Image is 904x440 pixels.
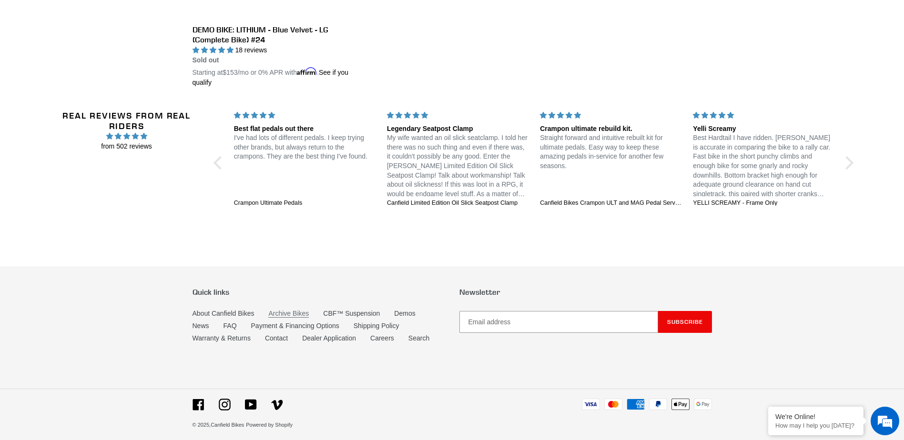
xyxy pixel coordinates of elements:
div: Chat with us now [64,53,174,66]
a: Canfield Limited Edition Oil Slick Seatpost Clamp [387,199,528,208]
a: Demos [394,310,415,317]
div: 5 stars [540,110,681,120]
div: 5 stars [234,110,376,120]
input: Email address [459,311,658,333]
p: My wife wanted an oil slick seatclamp. I told her there was no such thing and even if there was, ... [387,133,528,199]
div: Navigation go back [10,52,25,67]
div: Crampon ultimate rebuild kit. [540,124,681,134]
p: Straight forward and intuitive rebuilt kit for ultimate pedals. Easy way to keep these amazing pe... [540,133,681,170]
a: Canfield Bikes Crampon ULT and MAG Pedal Service Parts [540,199,681,208]
a: CBF™ Suspension [323,310,380,317]
div: Yelli Screamy [693,124,834,134]
a: Shipping Policy [354,322,399,330]
a: Archive Bikes [268,310,309,318]
a: News [193,322,209,330]
a: Warranty & Returns [193,334,251,342]
a: Canfield Bikes [211,422,244,428]
p: Best Hardtail I have ridden. [PERSON_NAME] is accurate in comparing the bike to a rally car. Fast... [693,133,834,199]
a: FAQ [223,322,237,330]
div: 5 stars [693,110,834,120]
a: Contact [265,334,288,342]
div: We're Online! [775,413,856,420]
div: Legendary Seatpost Clamp [387,124,528,134]
div: 5 stars [387,110,528,120]
div: Best flat pedals out there [234,124,376,134]
p: Newsletter [459,288,712,297]
p: How may I help you today? [775,422,856,429]
a: YELLI SCREAMY - Frame Only [693,199,834,208]
p: Quick links [193,288,445,297]
span: We're online! [55,120,132,216]
a: About Canfield Bikes [193,310,254,317]
span: Subscribe [667,318,703,325]
a: Dealer Application [302,334,356,342]
span: from 502 reviews [45,141,208,151]
textarea: Type your message and hit 'Enter' [5,260,182,293]
span: 4.96 stars [45,131,208,141]
small: © 2025, [193,422,244,428]
img: d_696896380_company_1647369064580_696896380 [30,48,54,71]
h2: Real Reviews from Real Riders [45,110,208,131]
a: Powered by Shopify [246,422,293,428]
a: Careers [370,334,394,342]
p: I've had lots of different pedals. I keep trying other brands, but always return to the crampons.... [234,133,376,161]
div: Minimize live chat window [156,5,179,28]
a: Crampon Ultimate Pedals [234,199,376,208]
button: Subscribe [658,311,712,333]
a: Search [408,334,429,342]
a: Payment & Financing Options [251,322,339,330]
